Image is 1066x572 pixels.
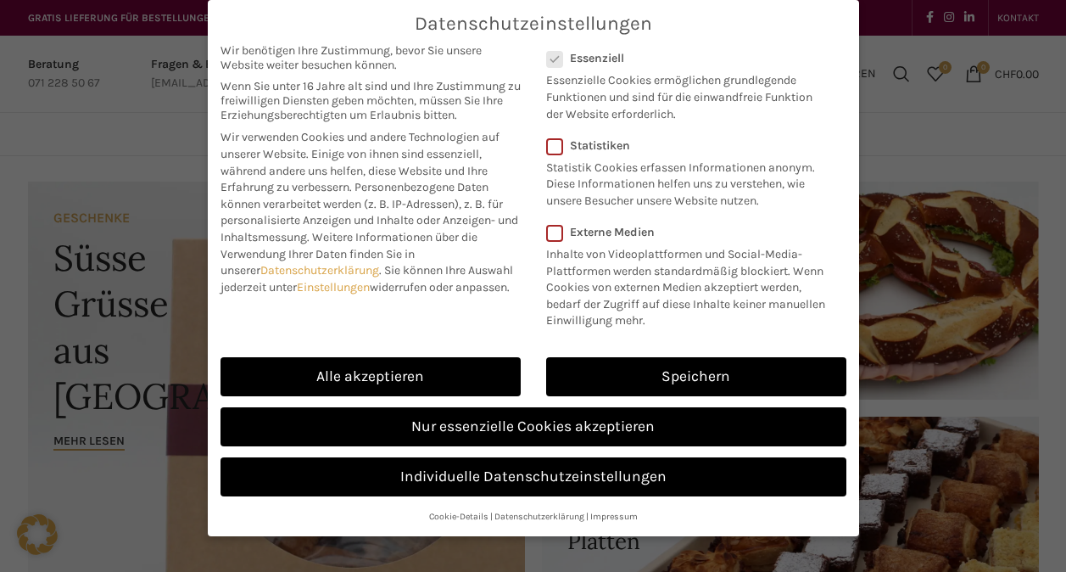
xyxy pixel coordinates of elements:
[220,407,846,446] a: Nur essenzielle Cookies akzeptieren
[220,180,518,244] span: Personenbezogene Daten können verarbeitet werden (z. B. IP-Adressen), z. B. für personalisierte A...
[546,153,824,210] p: Statistik Cookies erfassen Informationen anonym. Diese Informationen helfen uns zu verstehen, wie...
[260,263,379,278] a: Datenschutzerklärung
[220,263,513,294] span: Sie können Ihre Auswahl jederzeit unter widerrufen oder anpassen.
[220,357,521,396] a: Alle akzeptieren
[546,138,824,153] label: Statistiken
[546,225,835,239] label: Externe Medien
[297,280,370,294] a: Einstellungen
[429,511,488,522] a: Cookie-Details
[220,457,846,496] a: Individuelle Datenschutzeinstellungen
[494,511,584,522] a: Datenschutzerklärung
[220,79,521,122] span: Wenn Sie unter 16 Jahre alt sind und Ihre Zustimmung zu freiwilligen Diensten geben möchten, müss...
[546,239,835,329] p: Inhalte von Videoplattformen und Social-Media-Plattformen werden standardmäßig blockiert. Wenn Co...
[220,130,500,194] span: Wir verwenden Cookies und andere Technologien auf unserer Website. Einige von ihnen sind essenzie...
[415,13,652,35] span: Datenschutzeinstellungen
[546,51,824,65] label: Essenziell
[546,65,824,122] p: Essenzielle Cookies ermöglichen grundlegende Funktionen und sind für die einwandfreie Funktion de...
[590,511,638,522] a: Impressum
[220,43,521,72] span: Wir benötigen Ihre Zustimmung, bevor Sie unsere Website weiter besuchen können.
[220,230,477,278] span: Weitere Informationen über die Verwendung Ihrer Daten finden Sie in unserer .
[546,357,846,396] a: Speichern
